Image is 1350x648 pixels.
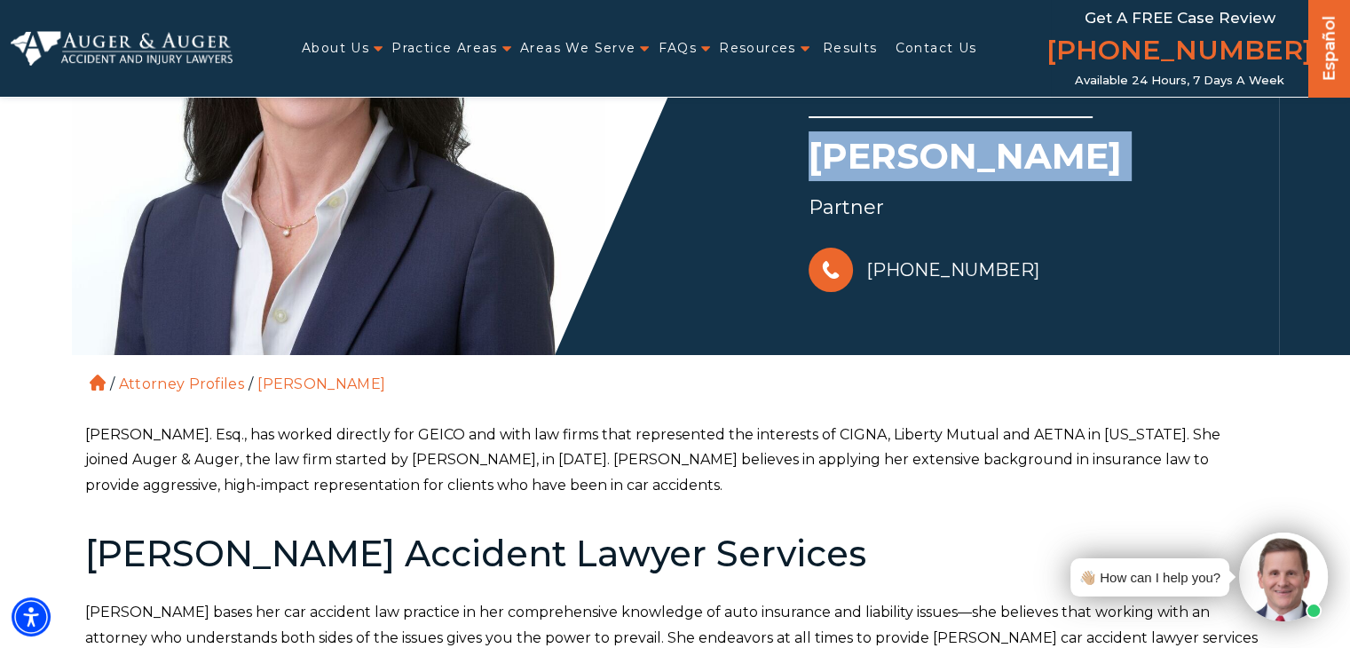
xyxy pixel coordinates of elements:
p: [PERSON_NAME]. Esq., has worked directly for GEICO and with law firms that represented the intere... [85,423,1266,499]
span: Available 24 Hours, 7 Days a Week [1075,74,1284,88]
a: [PHONE_NUMBER] [809,243,1039,296]
img: Intaker widget Avatar [1239,533,1328,621]
a: Attorney Profiles [119,375,244,392]
div: 👋🏼 How can I help you? [1079,565,1220,589]
div: Accessibility Menu [12,597,51,636]
img: Auger & Auger Accident and Injury Lawyers Logo [11,31,233,65]
a: Home [90,375,106,391]
a: Resources [719,30,796,67]
div: Partner [809,190,1268,225]
a: Contact Us [895,30,976,67]
h2: [PERSON_NAME] Accident Lawyer Services [85,534,1266,573]
ol: / / [85,355,1266,396]
a: [PHONE_NUMBER] [1046,31,1313,74]
a: Areas We Serve [520,30,636,67]
a: Results [823,30,878,67]
a: FAQs [658,30,697,67]
li: [PERSON_NAME] [253,375,390,392]
span: Get a FREE Case Review [1085,9,1275,27]
a: Practice Areas [391,30,498,67]
h1: [PERSON_NAME] [809,131,1268,190]
a: About Us [302,30,369,67]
